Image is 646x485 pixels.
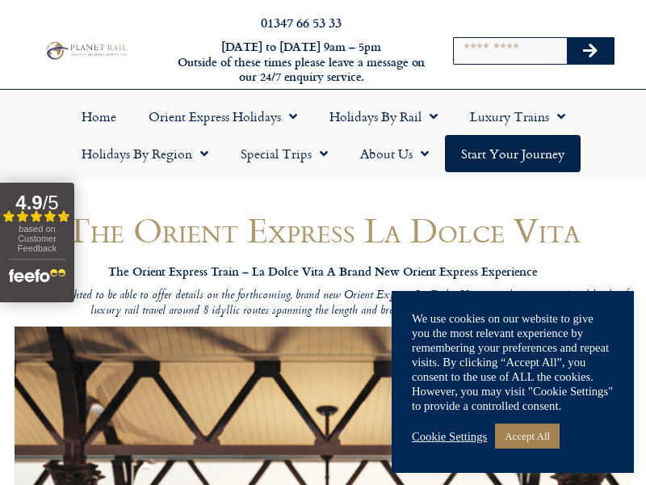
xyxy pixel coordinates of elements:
nav: Menu [8,98,638,172]
a: Holidays by Rail [313,98,454,135]
strong: The Orient Express Train – La Dolce Vita A Brand New Orient Express Experience [108,263,538,280]
a: Holidays by Region [65,135,224,172]
a: Home [65,98,132,135]
a: Cookie Settings [412,429,487,444]
h6: [DATE] to [DATE] 9am – 5pm Outside of these times please leave a message on our 24/7 enquiry serv... [176,40,426,85]
a: Accept All [495,424,560,449]
button: Search [567,38,614,64]
h1: The Orient Express La Dolce Vita [15,211,631,249]
a: About Us [344,135,445,172]
a: Start your Journey [445,135,581,172]
p: We are delighted to be able to offer details on the forthcoming, brand new Orient Express La Dolc... [15,289,631,318]
div: We use cookies on our website to give you the most relevant experience by remembering your prefer... [412,311,614,413]
a: Special Trips [224,135,344,172]
a: 01347 66 53 33 [261,13,342,32]
a: Luxury Trains [454,98,581,135]
a: Orient Express Holidays [132,98,313,135]
img: Planet Rail Train Holidays Logo [43,40,129,61]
